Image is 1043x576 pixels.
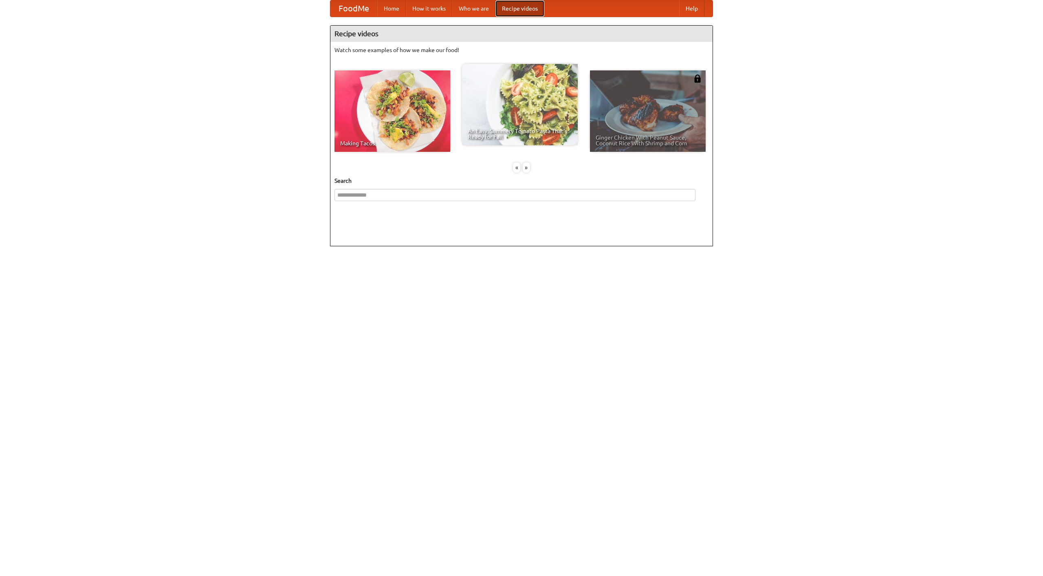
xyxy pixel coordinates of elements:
a: Who we are [452,0,495,17]
span: An Easy, Summery Tomato Pasta That's Ready for Fall [468,128,572,140]
div: » [523,162,530,173]
a: Making Tacos [334,70,450,152]
h5: Search [334,177,709,185]
a: FoodMe [330,0,377,17]
a: How it works [406,0,452,17]
div: « [513,162,520,173]
a: Home [377,0,406,17]
a: An Easy, Summery Tomato Pasta That's Ready for Fall [462,64,578,145]
a: Help [679,0,704,17]
p: Watch some examples of how we make our food! [334,46,709,54]
img: 483408.png [693,74,702,83]
span: Making Tacos [340,140,444,146]
a: Recipe videos [495,0,544,17]
h4: Recipe videos [330,26,713,42]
